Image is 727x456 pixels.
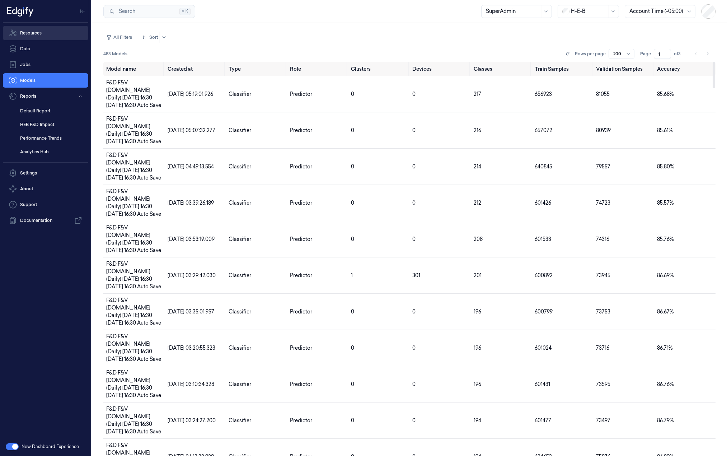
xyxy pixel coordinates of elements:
[535,236,551,242] span: 601533
[657,91,674,97] span: 85.68%
[3,73,88,88] a: Models
[657,127,673,134] span: 85.61%
[535,308,553,315] span: 600799
[290,163,312,170] span: Predictor
[14,105,88,117] a: Default Report
[351,272,353,279] span: 1
[535,417,551,424] span: 601477
[657,308,674,315] span: 86.67%
[474,417,481,424] span: 194
[3,182,88,196] button: About
[657,272,674,279] span: 86.69%
[165,62,226,76] th: Created at
[596,308,610,315] span: 73753
[657,236,674,242] span: 85.76%
[103,62,165,76] th: Model name
[351,91,354,97] span: 0
[77,5,88,17] button: Toggle Navigation
[596,345,609,351] span: 73716
[474,200,481,206] span: 212
[593,62,655,76] th: Validation Samples
[412,91,416,97] span: 0
[103,51,127,57] span: 483 Models
[168,127,215,134] span: [DATE] 05:07:32.277
[535,127,552,134] span: 657072
[14,118,88,131] a: HEB F&D Impact
[229,163,251,170] span: Classifier
[106,333,161,362] span: F&D F&V [DOMAIN_NAME] (Daily) [DATE] 16:30 [DATE] 16:30 Auto Save
[474,381,481,387] span: 196
[535,200,551,206] span: 601426
[412,200,416,206] span: 0
[168,200,214,206] span: [DATE] 03:39:26.189
[412,345,416,351] span: 0
[474,308,481,315] span: 196
[290,417,312,424] span: Predictor
[535,163,552,170] span: 640845
[3,26,88,40] a: Resources
[657,163,674,170] span: 85.80%
[532,62,593,76] th: Train Samples
[596,236,609,242] span: 74316
[290,308,312,315] span: Predictor
[229,236,251,242] span: Classifier
[3,197,88,212] a: Support
[474,272,482,279] span: 201
[229,308,251,315] span: Classifier
[226,62,287,76] th: Type
[691,49,713,59] nav: pagination
[3,213,88,228] a: Documentation
[474,91,481,97] span: 217
[168,417,216,424] span: [DATE] 03:24:27.200
[596,91,610,97] span: 81055
[14,146,88,158] a: Analytics Hub
[596,163,610,170] span: 79557
[290,345,312,351] span: Predictor
[168,91,213,97] span: [DATE] 05:19:01.926
[106,79,161,108] span: F&D F&V [DOMAIN_NAME] (Daily) [DATE] 16:30 [DATE] 16:30 Auto Save
[351,417,354,424] span: 0
[106,406,161,435] span: F&D F&V [DOMAIN_NAME] (Daily) [DATE] 16:30 [DATE] 16:30 Auto Save
[168,272,216,279] span: [DATE] 03:29:42.030
[103,32,135,43] button: All Filters
[3,166,88,180] a: Settings
[596,272,610,279] span: 73945
[412,163,416,170] span: 0
[106,116,161,145] span: F&D F&V [DOMAIN_NAME] (Daily) [DATE] 16:30 [DATE] 16:30 Auto Save
[412,381,416,387] span: 0
[229,91,251,97] span: Classifier
[351,163,354,170] span: 0
[229,127,251,134] span: Classifier
[351,345,354,351] span: 0
[640,51,651,57] span: Page
[116,8,135,15] span: Search
[106,297,161,326] span: F&D F&V [DOMAIN_NAME] (Daily) [DATE] 16:30 [DATE] 16:30 Auto Save
[657,345,673,351] span: 86.71%
[14,132,88,144] a: Performance Trends
[674,51,685,57] span: of 3
[596,200,610,206] span: 74723
[535,91,552,97] span: 656923
[657,200,674,206] span: 85.57%
[3,89,88,103] button: Reports
[290,272,312,279] span: Predictor
[657,417,674,424] span: 86.79%
[290,381,312,387] span: Predictor
[412,272,420,279] span: 301
[106,369,161,399] span: F&D F&V [DOMAIN_NAME] (Daily) [DATE] 16:30 [DATE] 16:30 Auto Save
[168,236,215,242] span: [DATE] 03:53:19.009
[168,308,214,315] span: [DATE] 03:35:01.957
[106,188,161,217] span: F&D F&V [DOMAIN_NAME] (Daily) [DATE] 16:30 [DATE] 16:30 Auto Save
[287,62,348,76] th: Role
[106,224,161,253] span: F&D F&V [DOMAIN_NAME] (Daily) [DATE] 16:30 [DATE] 16:30 Auto Save
[351,200,354,206] span: 0
[474,127,481,134] span: 216
[290,236,312,242] span: Predictor
[168,381,214,387] span: [DATE] 03:10:34.328
[575,51,606,57] p: Rows per page
[229,381,251,387] span: Classifier
[596,127,611,134] span: 80939
[106,152,161,181] span: F&D F&V [DOMAIN_NAME] (Daily) [DATE] 16:30 [DATE] 16:30 Auto Save
[535,272,553,279] span: 600892
[471,62,532,76] th: Classes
